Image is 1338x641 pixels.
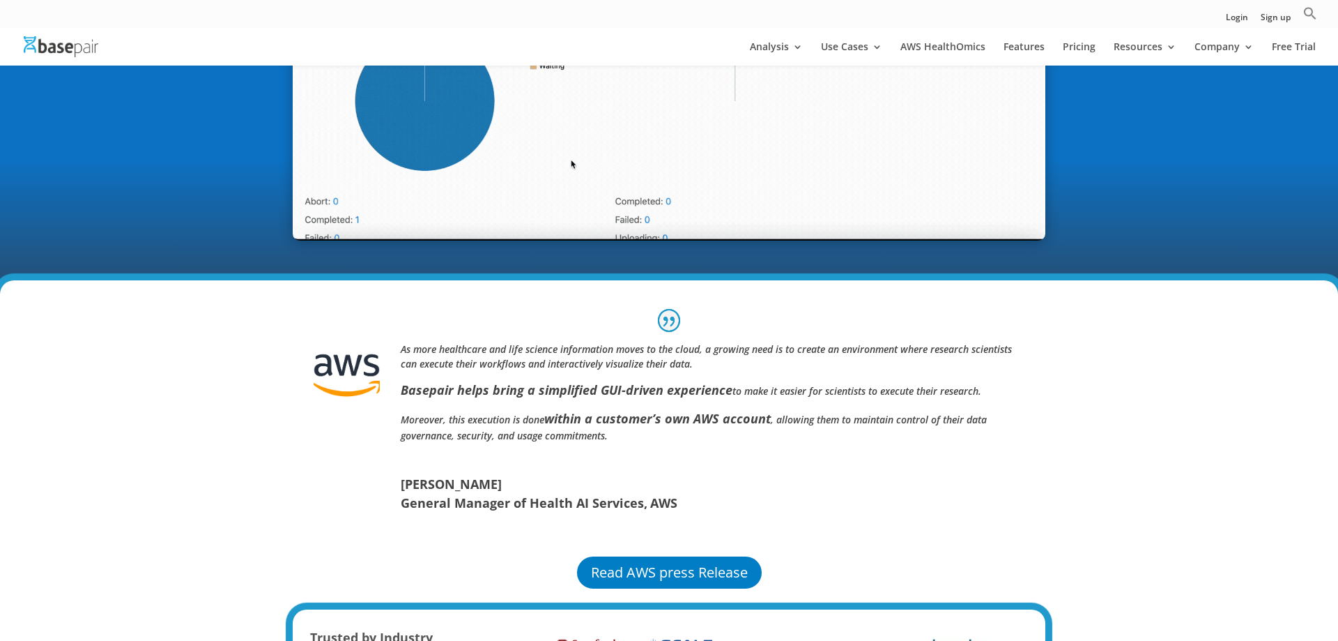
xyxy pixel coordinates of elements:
[900,42,985,66] a: AWS HealthOmics
[1303,6,1317,28] a: Search Icon Link
[24,36,98,56] img: Basepair
[401,495,644,511] span: General Manager of Health AI Services
[1272,42,1316,66] a: Free Trial
[401,475,1024,494] span: [PERSON_NAME]
[1003,42,1045,66] a: Features
[575,555,764,591] a: Read AWS press Release
[650,495,677,511] span: AWS
[821,42,882,66] a: Use Cases
[1114,42,1176,66] a: Resources
[401,384,981,398] i: to make it easier for scientists to execute their research.
[1261,13,1291,28] a: Sign up
[1194,42,1254,66] a: Company
[644,495,647,511] span: ,
[544,410,771,427] b: within a customer’s own AWS account
[750,42,803,66] a: Analysis
[401,342,1012,370] i: As more healthcare and life science information moves to the cloud, a growing need is to create a...
[1226,13,1248,28] a: Login
[401,382,732,398] strong: Basepair helps bring a simplified GUI-driven experience
[401,413,987,442] i: Moreover, this execution is done , allowing them to maintain control of their data governance, se...
[1303,6,1317,20] svg: Search
[1063,42,1095,66] a: Pricing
